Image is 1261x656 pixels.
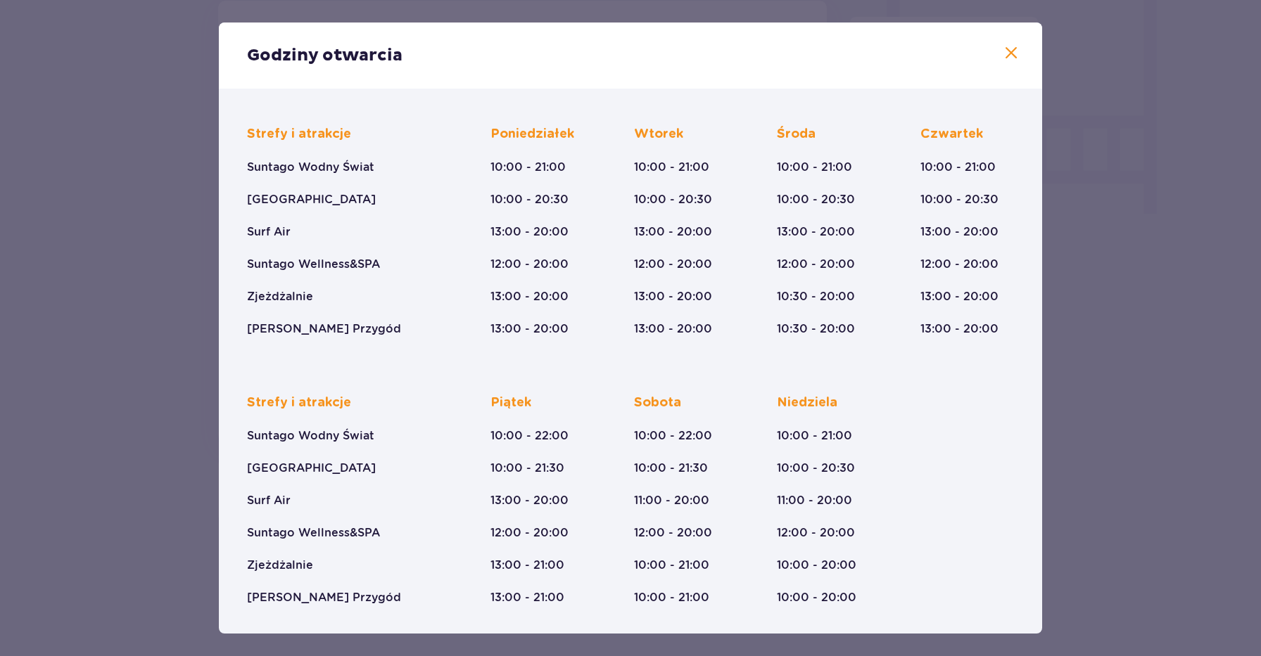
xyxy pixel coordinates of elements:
p: 13:00 - 20:00 [490,321,569,337]
p: 10:00 - 22:00 [490,428,569,444]
p: 12:00 - 20:00 [634,257,712,272]
p: 10:00 - 21:00 [634,558,709,573]
p: 13:00 - 20:00 [634,224,712,240]
p: 13:00 - 21:00 [490,590,564,605]
p: Suntago Wodny Świat [247,428,374,444]
p: [PERSON_NAME] Przygód [247,321,401,337]
p: Zjeżdżalnie [247,558,313,573]
p: 12:00 - 20:00 [634,525,712,541]
p: 10:00 - 20:30 [920,192,999,207]
p: 10:00 - 20:00 [777,558,856,573]
p: 12:00 - 20:00 [490,257,569,272]
p: 10:00 - 21:00 [920,160,996,175]
p: Sobota [634,394,681,411]
p: 10:00 - 20:30 [634,192,712,207]
p: 10:00 - 20:00 [777,590,856,605]
p: 11:00 - 20:00 [634,493,709,508]
p: 12:00 - 20:00 [490,525,569,541]
p: Poniedziałek [490,126,574,143]
p: Piątek [490,394,531,411]
p: [GEOGRAPHIC_DATA] [247,192,376,207]
p: 13:00 - 20:00 [490,289,569,304]
p: 10:00 - 21:00 [490,160,566,175]
p: 10:00 - 22:00 [634,428,712,444]
p: 13:00 - 20:00 [634,289,712,304]
p: Suntago Wellness&SPA [247,257,380,272]
p: Suntago Wellness&SPA [247,525,380,541]
p: 13:00 - 20:00 [920,321,999,337]
p: 10:00 - 20:30 [490,192,569,207]
p: 12:00 - 20:00 [777,525,855,541]
p: [PERSON_NAME] Przygód [247,590,401,605]
p: Surf Air [247,224,291,240]
p: [GEOGRAPHIC_DATA] [247,461,376,476]
p: 10:00 - 20:30 [777,192,855,207]
p: 11:00 - 20:00 [777,493,852,508]
p: 13:00 - 20:00 [490,224,569,240]
p: Strefy i atrakcje [247,126,351,143]
p: 13:00 - 20:00 [920,224,999,240]
p: Godziny otwarcia [247,45,403,66]
p: Strefy i atrakcje [247,394,351,411]
p: Zjeżdżalnie [247,289,313,304]
p: 10:00 - 21:00 [634,160,709,175]
p: 13:00 - 20:00 [634,321,712,337]
p: 10:00 - 21:00 [634,590,709,605]
p: 13:00 - 20:00 [920,289,999,304]
p: 10:00 - 21:30 [490,461,564,476]
p: 13:00 - 20:00 [777,224,855,240]
p: Surf Air [247,493,291,508]
p: 12:00 - 20:00 [920,257,999,272]
p: 10:00 - 21:30 [634,461,708,476]
p: 13:00 - 20:00 [490,493,569,508]
p: Suntago Wodny Świat [247,160,374,175]
p: 13:00 - 21:00 [490,558,564,573]
p: Wtorek [634,126,683,143]
p: 12:00 - 20:00 [777,257,855,272]
p: 10:30 - 20:00 [777,289,855,304]
p: Czwartek [920,126,983,143]
p: 10:30 - 20:00 [777,321,855,337]
p: 10:00 - 21:00 [777,160,852,175]
p: 10:00 - 20:30 [777,461,855,476]
p: Środa [777,126,816,143]
p: 10:00 - 21:00 [777,428,852,444]
p: Niedziela [777,394,837,411]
